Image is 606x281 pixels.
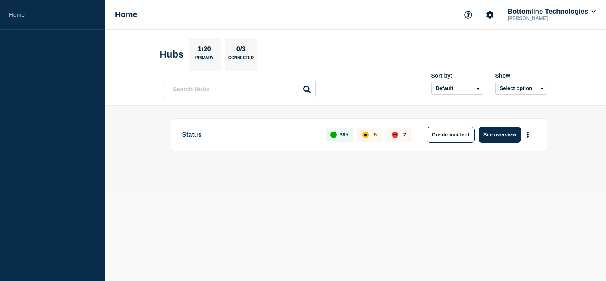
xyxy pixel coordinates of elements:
p: 2 [403,132,406,138]
p: Connected [228,56,254,64]
button: More actions [523,127,533,142]
button: Support [460,6,477,23]
p: Status [182,127,317,143]
div: Show: [495,72,547,79]
input: Search Hubs [164,81,316,97]
p: 1/20 [195,45,214,56]
select: Sort by [431,82,483,95]
p: 0/3 [233,45,249,56]
h2: Hubs [160,49,184,60]
button: Account settings [481,6,498,23]
div: down [392,132,398,138]
button: Bottomline Technologies [506,8,597,16]
p: Primary [195,56,214,64]
div: Sort by: [431,72,483,79]
p: 385 [340,132,348,138]
div: up [330,132,337,138]
p: [PERSON_NAME] [506,16,589,21]
button: See overview [479,127,521,143]
p: 5 [374,132,377,138]
button: Create incident [427,127,475,143]
h1: Home [115,10,137,19]
button: Select option [495,82,547,95]
div: affected [362,132,369,138]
